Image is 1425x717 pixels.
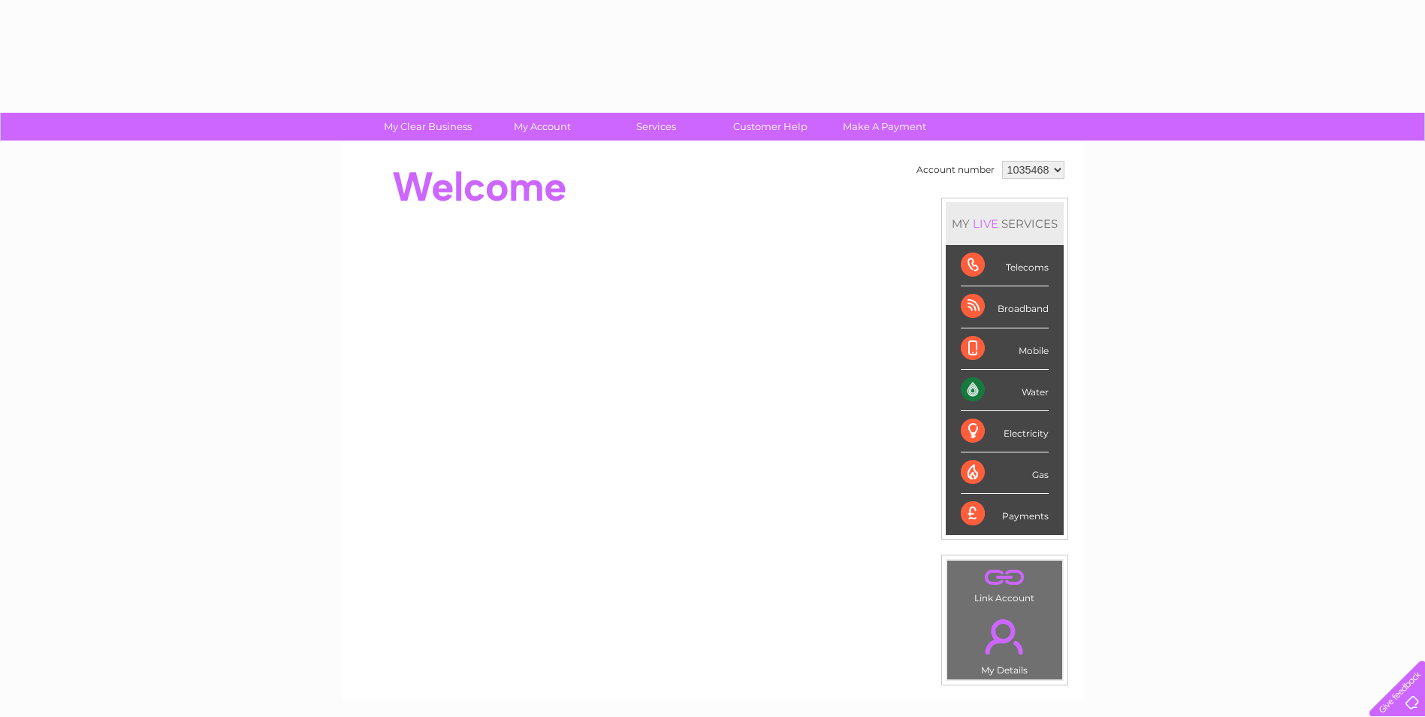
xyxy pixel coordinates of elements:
a: . [951,610,1058,663]
a: Customer Help [708,113,832,141]
div: Payments [961,494,1049,534]
a: My Account [480,113,604,141]
div: Telecoms [961,245,1049,286]
div: Gas [961,452,1049,494]
td: Link Account [946,560,1063,607]
div: Water [961,370,1049,411]
div: Electricity [961,411,1049,452]
a: Make A Payment [823,113,946,141]
div: Broadband [961,286,1049,328]
div: MY SERVICES [946,202,1064,245]
td: My Details [946,607,1063,680]
div: Mobile [961,328,1049,370]
a: . [951,564,1058,591]
div: LIVE [970,216,1001,231]
a: Services [594,113,718,141]
td: Account number [913,157,998,183]
a: My Clear Business [366,113,490,141]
